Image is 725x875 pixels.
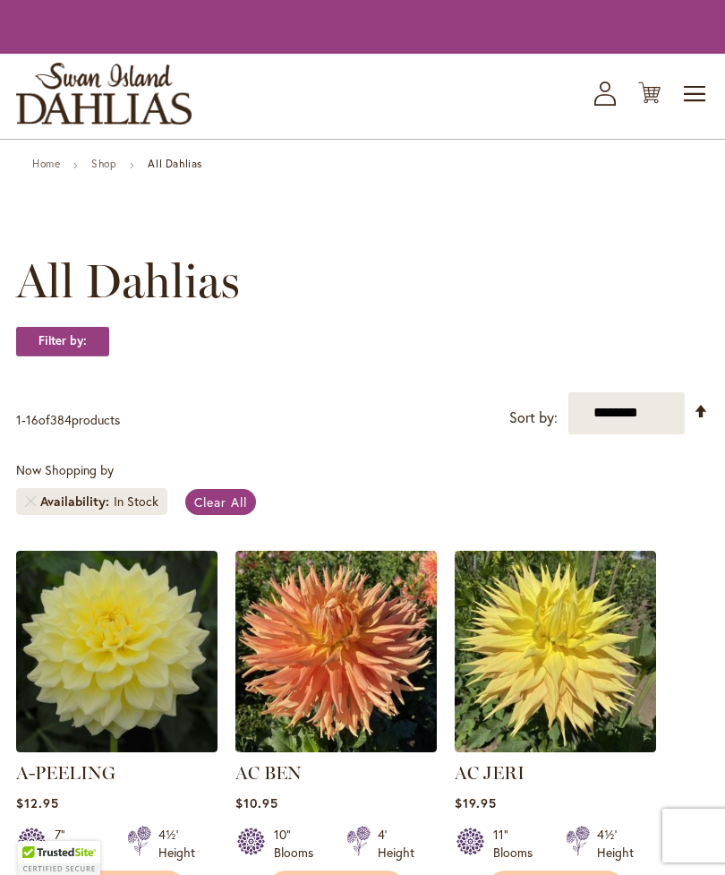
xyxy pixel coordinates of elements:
span: $12.95 [16,794,59,811]
span: $19.95 [455,794,497,811]
a: Home [32,157,60,170]
span: Now Shopping by [16,461,114,478]
span: All Dahlias [16,254,240,308]
a: A-PEELING [16,762,115,784]
iframe: Launch Accessibility Center [13,811,64,862]
div: 4½' Height [158,826,195,862]
div: 11" Blooms [493,826,544,862]
strong: Filter by: [16,326,109,356]
a: AC BEN [235,762,302,784]
a: A-Peeling [16,739,217,756]
div: 4' Height [378,826,414,862]
p: - of products [16,406,120,434]
img: A-Peeling [16,551,217,752]
a: store logo [16,63,192,124]
span: 384 [50,411,72,428]
a: AC BEN [235,739,437,756]
span: Clear All [194,493,247,510]
div: 4½' Height [597,826,634,862]
span: $10.95 [235,794,278,811]
strong: All Dahlias [148,157,202,170]
a: Shop [91,157,116,170]
a: AC JERI [455,762,525,784]
a: Remove Availability In Stock [25,496,36,507]
label: Sort by: [509,401,558,434]
img: AC Jeri [455,551,656,752]
img: AC BEN [235,551,437,752]
div: 7" Blooms [55,826,106,862]
div: 10" Blooms [274,826,325,862]
div: In Stock [114,493,158,510]
a: AC Jeri [455,739,656,756]
span: 16 [26,411,38,428]
span: Availability [40,493,114,510]
span: 1 [16,411,21,428]
a: Clear All [185,489,256,515]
